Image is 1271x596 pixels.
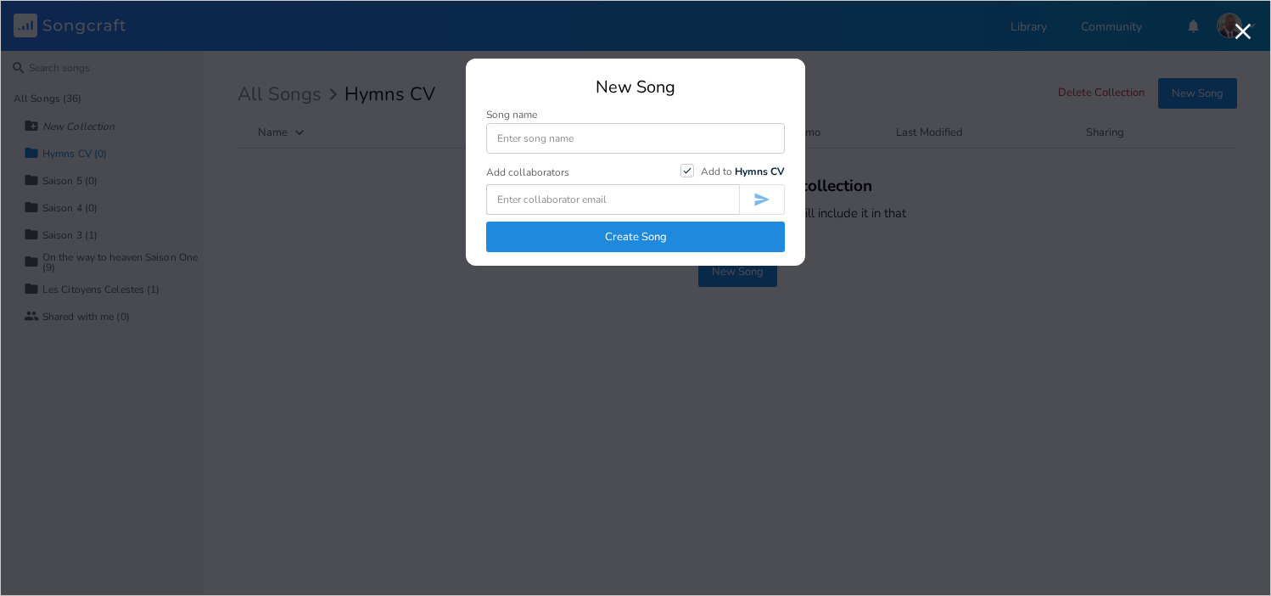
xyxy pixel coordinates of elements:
[486,110,785,120] div: Song name
[735,165,785,178] b: Hymns CV
[486,222,785,252] button: Create Song
[486,184,739,215] input: Enter collaborator email
[486,79,785,96] div: New Song
[486,123,785,154] input: Enter song name
[701,165,785,178] span: Add to
[739,184,785,215] button: Invite
[486,167,569,177] div: Add collaborators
